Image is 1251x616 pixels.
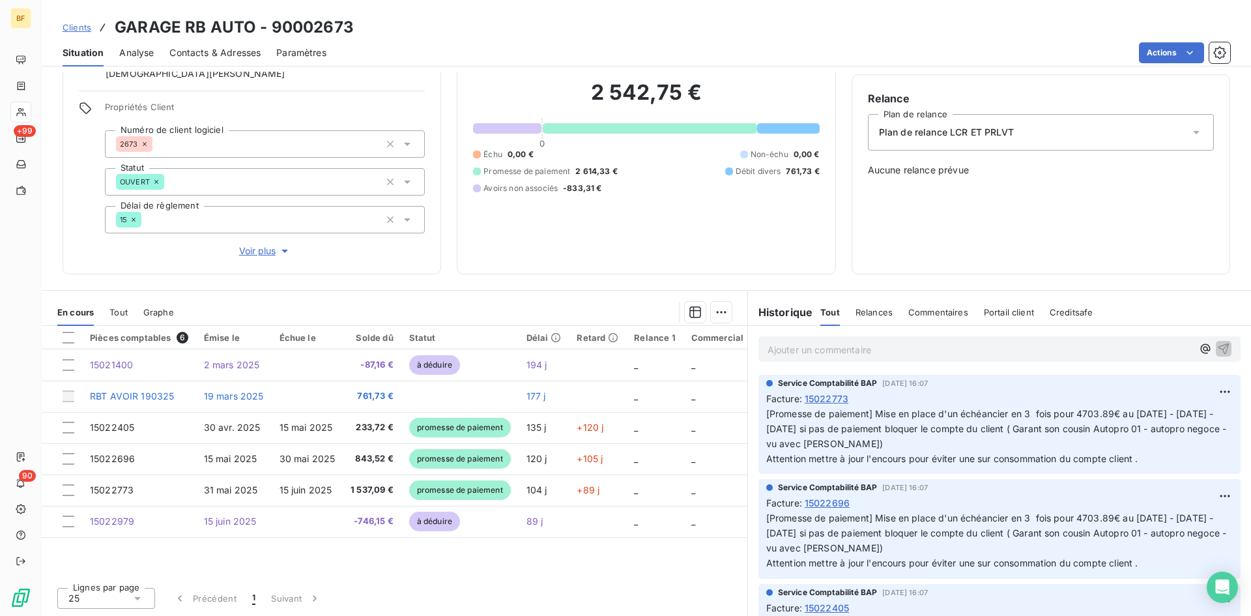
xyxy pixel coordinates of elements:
h2: 2 542,75 € [473,80,819,119]
span: 104 j [526,484,547,495]
span: 2 mars 2025 [204,359,260,370]
span: Avoirs non associés [483,183,558,194]
span: [Promesse de paiement] Mise en place d'un échéancier en 3 fois pour 4703.89€ au [DATE] - [DATE] -... [766,512,1229,568]
span: 761,73 € [351,390,394,403]
div: Statut [409,332,511,343]
span: _ [634,422,638,433]
span: 1 [252,592,255,605]
span: Creditsafe [1050,307,1093,317]
span: Facture : [766,496,802,510]
span: 843,52 € [351,452,394,465]
span: -87,16 € [351,359,394,372]
span: 15022773 [805,392,848,405]
a: Clients [63,21,91,34]
span: 15 juin 2025 [204,516,257,527]
span: Propriétés Client [105,102,425,120]
div: BF [10,8,31,29]
span: 15 juin 2025 [280,484,332,495]
span: promesse de paiement [409,418,511,437]
span: _ [691,516,695,527]
span: 19 mars 2025 [204,390,264,402]
button: Voir plus [105,244,425,258]
span: Paramètres [276,46,326,59]
span: 15 [120,216,127,224]
span: 15022773 [90,484,134,495]
span: _ [634,516,638,527]
span: Aucune relance prévue [868,164,1214,177]
button: Suivant [263,585,329,612]
span: Graphe [143,307,174,317]
span: Clients [63,22,91,33]
span: 120 j [526,453,547,464]
span: à déduire [409,355,460,375]
span: [DATE] 16:07 [882,484,928,491]
span: 15021400 [90,359,133,370]
span: 2673 [120,140,138,148]
span: 15022696 [805,496,850,510]
span: Tout [820,307,840,317]
h6: Historique [748,304,813,320]
span: 2 614,33 € [575,166,618,177]
span: promesse de paiement [409,480,511,500]
span: -833,31 € [563,183,601,194]
span: 30 mai 2025 [280,453,336,464]
span: 15 mai 2025 [280,422,333,433]
span: Débit divers [736,166,781,177]
span: _ [634,390,638,402]
img: Logo LeanPay [10,587,31,608]
span: _ [691,359,695,370]
span: +89 j [577,484,599,495]
span: 89 j [526,516,543,527]
span: Portail client [984,307,1034,317]
span: Contacts & Adresses [169,46,261,59]
span: [DEMOGRAPHIC_DATA][PERSON_NAME] [106,67,285,80]
span: 1 537,09 € [351,484,394,497]
button: 1 [244,585,263,612]
span: Facture : [766,601,802,615]
span: 15022405 [90,422,134,433]
span: 31 mai 2025 [204,484,258,495]
span: 0 [539,138,545,149]
input: Ajouter une valeur [141,214,152,226]
input: Ajouter une valeur [164,176,175,188]
span: OUVERT [120,178,150,186]
span: _ [634,484,638,495]
span: 6 [177,332,188,344]
span: 233,72 € [351,421,394,434]
span: +120 j [577,422,603,433]
input: Ajouter une valeur [152,138,163,150]
span: +99 [14,125,36,137]
span: 15022405 [805,601,849,615]
span: 0,00 € [794,149,820,160]
span: _ [634,453,638,464]
div: Open Intercom Messenger [1207,572,1238,603]
span: _ [691,453,695,464]
div: Retard [577,332,618,343]
span: Service Comptabilité BAP [778,482,878,493]
span: promesse de paiement [409,449,511,469]
div: Solde dû [351,332,394,343]
span: 15022979 [90,516,134,527]
span: 194 j [526,359,547,370]
span: Plan de relance LCR ET PRLVT [879,126,1014,139]
span: Non-échu [751,149,788,160]
span: Service Comptabilité BAP [778,377,878,389]
div: Échue le [280,332,336,343]
span: _ [691,484,695,495]
span: En cours [57,307,94,317]
span: Analyse [119,46,154,59]
span: 0,00 € [508,149,534,160]
span: 90 [19,470,36,482]
span: Tout [109,307,128,317]
span: 30 avr. 2025 [204,422,261,433]
div: Pièces comptables [90,332,188,344]
span: [DATE] 16:07 [882,379,928,387]
h3: GARAGE RB AUTO - 90002673 [115,16,354,39]
span: _ [691,390,695,402]
span: 15 mai 2025 [204,453,257,464]
div: Relance 1 [634,332,675,343]
span: Promesse de paiement [483,166,570,177]
span: Échu [483,149,502,160]
span: _ [691,422,695,433]
span: 15022696 [90,453,135,464]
